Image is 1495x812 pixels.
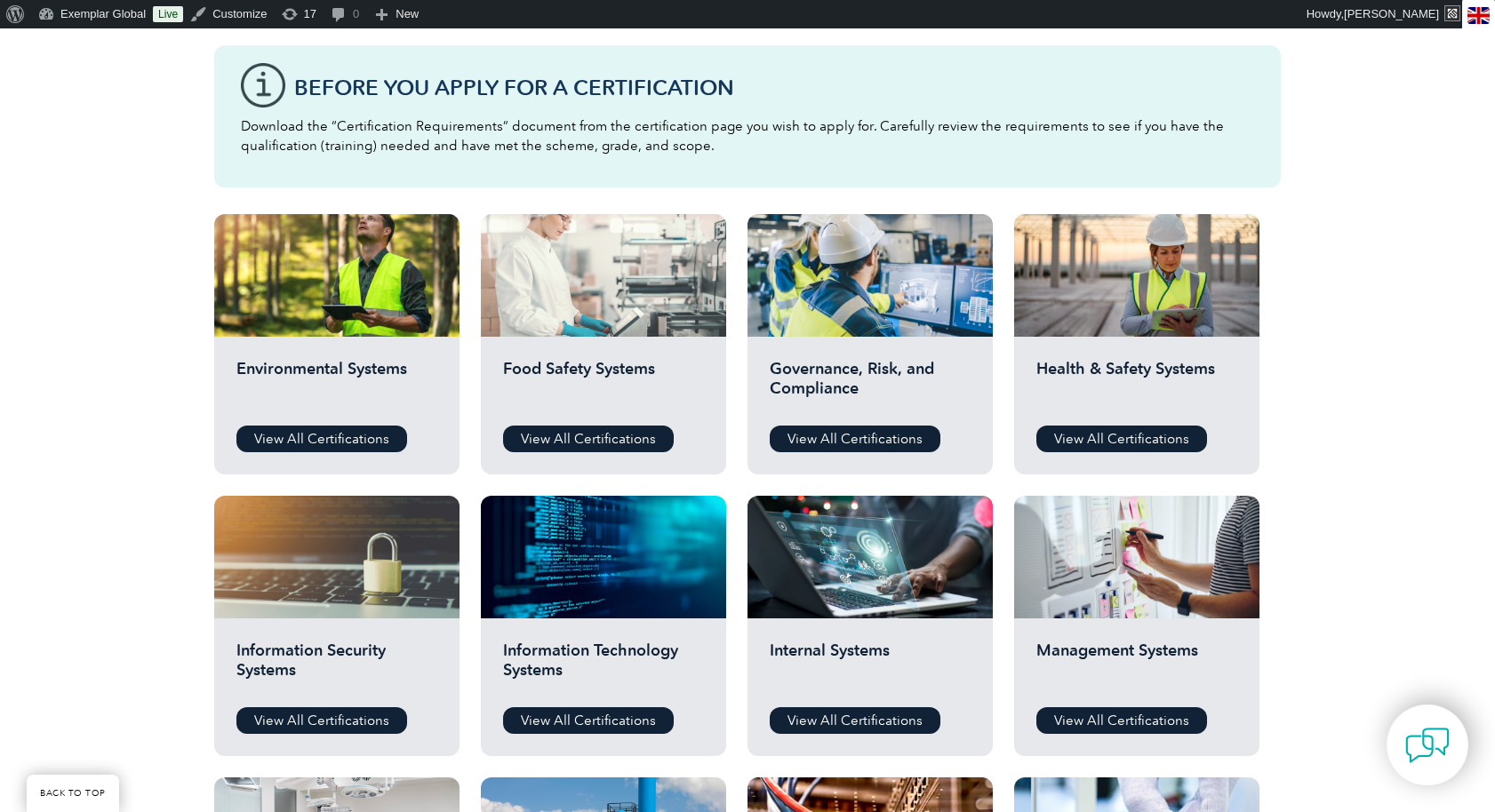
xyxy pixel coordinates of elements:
a: View All Certifications [503,707,674,734]
img: contact-chat.png [1405,723,1450,768]
h3: Before You Apply For a Certification [294,76,1254,99]
a: View All Certifications [503,426,674,452]
a: View All Certifications [1036,426,1207,452]
span: [PERSON_NAME] [1344,7,1439,20]
h2: Health & Safety Systems [1036,359,1237,412]
a: View All Certifications [236,426,407,452]
h2: Governance, Risk, and Compliance [770,359,971,412]
a: View All Certifications [236,707,407,734]
h2: Information Technology Systems [503,641,704,694]
h2: Information Security Systems [236,641,437,694]
img: en [1467,7,1490,24]
a: Live [153,6,183,22]
h2: Management Systems [1036,641,1237,694]
a: View All Certifications [1036,707,1207,734]
h2: Internal Systems [770,641,971,694]
h2: Environmental Systems [236,359,437,412]
h2: Food Safety Systems [503,359,704,412]
p: Download the “Certification Requirements” document from the certification page you wish to apply ... [241,116,1254,155]
a: View All Certifications [770,707,940,734]
a: BACK TO TOP [27,775,119,812]
a: View All Certifications [770,426,940,452]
